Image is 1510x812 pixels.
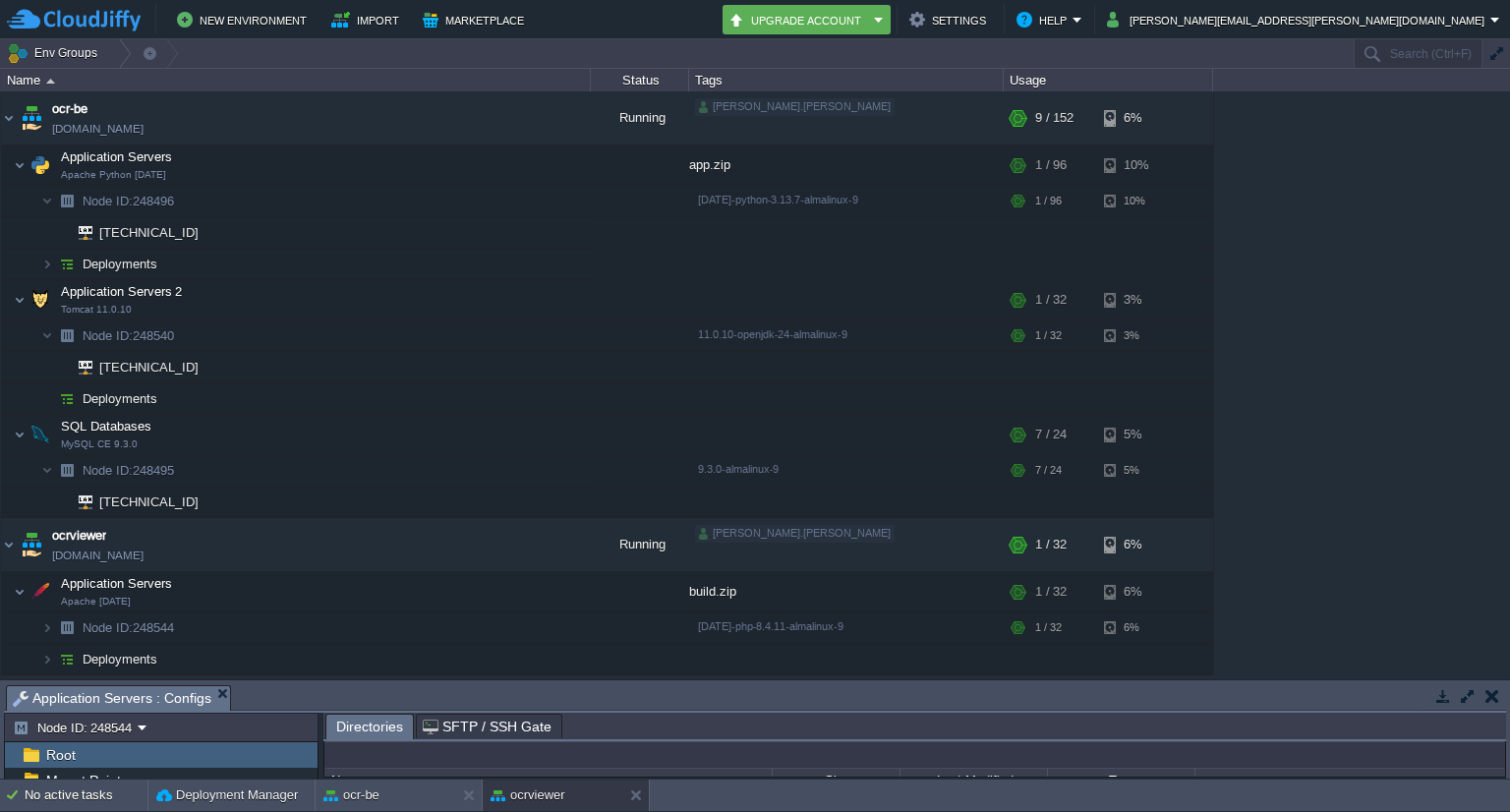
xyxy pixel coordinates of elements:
a: ocr-be [52,99,87,119]
span: Node ID: [83,194,133,208]
img: AMDAwAAAACH5BAEAAAAALAAAAAABAAEAAAICRAEAOw== [53,612,81,643]
img: AMDAwAAAACH5BAEAAAAALAAAAAABAAEAAAICRAEAOw== [27,145,54,185]
span: 248540 [81,327,177,344]
img: CloudJiffy [7,8,141,32]
div: 1 / 32 [1035,518,1067,571]
img: AMDAwAAAACH5BAEAAAAALAAAAAABAAEAAAICRAEAOw== [41,644,53,674]
button: Env Groups [7,39,104,67]
div: Name [326,769,772,791]
span: Node ID: [83,328,133,343]
a: Root [42,746,79,764]
button: ocrviewer [491,785,565,805]
button: Import [331,8,405,31]
span: Application Servers [59,575,175,592]
a: Deployments [81,256,160,272]
img: AMDAwAAAACH5BAEAAAAALAAAAAABAAEAAAICRAEAOw== [1,518,17,571]
a: Node ID:248544 [81,619,177,636]
img: AMDAwAAAACH5BAEAAAAALAAAAAABAAEAAAICRAEAOw== [46,79,55,84]
button: Upgrade Account [728,8,868,31]
div: Name [2,69,590,91]
a: Node ID:248540 [81,327,177,344]
img: AMDAwAAAACH5BAEAAAAALAAAAAABAAEAAAICRAEAOw== [53,352,65,382]
a: [TECHNICAL_ID] [97,360,202,375]
img: AMDAwAAAACH5BAEAAAAALAAAAAABAAEAAAICRAEAOw== [65,487,92,517]
img: AMDAwAAAACH5BAEAAAAALAAAAAABAAEAAAICRAEAOw== [41,249,53,279]
img: AMDAwAAAACH5BAEAAAAALAAAAAABAAEAAAICRAEAOw== [53,186,81,216]
div: [PERSON_NAME].[PERSON_NAME] [695,525,895,543]
a: Node ID:248496 [81,193,177,209]
span: 9.3.0-almalinux-9 [698,463,779,475]
div: 1 / 32 [1035,612,1062,643]
div: 9 / 152 [1035,91,1074,145]
img: AMDAwAAAACH5BAEAAAAALAAAAAABAAEAAAICRAEAOw== [41,320,53,351]
button: Node ID: 248544 [13,719,138,736]
div: [PERSON_NAME].[PERSON_NAME] [695,98,895,116]
div: 6% [1104,91,1168,145]
div: Running [591,91,689,145]
img: AMDAwAAAACH5BAEAAAAALAAAAAABAAEAAAICRAEAOw== [27,572,54,611]
div: Status [592,69,688,91]
span: 248495 [81,462,177,479]
a: Deployments [81,651,160,667]
a: [TECHNICAL_ID] [97,225,202,240]
span: [DATE]-php-8.4.11-almalinux-9 [698,620,843,632]
div: No active tasks [25,780,147,811]
span: MySQL CE 9.3.0 [61,438,138,450]
div: 3% [1104,280,1168,319]
div: Type [1049,769,1194,791]
span: Node ID: [83,463,133,478]
div: 1 / 32 [1035,320,1062,351]
div: 7 / 24 [1035,455,1062,486]
div: 5% [1104,455,1168,486]
div: 10% [1104,145,1168,185]
img: AMDAwAAAACH5BAEAAAAALAAAAAABAAEAAAICRAEAOw== [41,186,53,216]
a: Node ID:248495 [81,462,177,479]
img: AMDAwAAAACH5BAEAAAAALAAAAAABAAEAAAICRAEAOw== [65,352,92,382]
div: 5% [1104,415,1168,454]
img: AMDAwAAAACH5BAEAAAAALAAAAAABAAEAAAICRAEAOw== [41,383,53,414]
img: AMDAwAAAACH5BAEAAAAALAAAAAABAAEAAAICRAEAOw== [53,217,65,248]
img: AMDAwAAAACH5BAEAAAAALAAAAAABAAEAAAICRAEAOw== [27,415,54,454]
img: AMDAwAAAACH5BAEAAAAALAAAAAABAAEAAAICRAEAOw== [65,217,92,248]
div: 10% [1104,186,1168,216]
a: Mount Points [42,772,131,789]
span: 248544 [81,619,177,636]
div: 6% [1104,572,1168,611]
span: SFTP / SSH Gate [423,715,552,738]
a: SQL DatabasesMySQL CE 9.3.0 [59,419,154,434]
img: AMDAwAAAACH5BAEAAAAALAAAAAABAAEAAAICRAEAOw== [53,320,81,351]
img: AMDAwAAAACH5BAEAAAAALAAAAAABAAEAAAICRAEAOw== [18,518,45,571]
button: ocr-be [323,785,379,805]
img: AMDAwAAAACH5BAEAAAAALAAAAAABAAEAAAICRAEAOw== [14,572,26,611]
span: Directories [336,715,403,739]
a: Application Servers 2Tomcat 11.0.10 [59,284,185,299]
span: [TECHNICAL_ID] [97,352,202,382]
div: Usage [1005,69,1212,91]
span: Application Servers : Configs [13,686,211,711]
div: 3% [1104,320,1168,351]
button: Deployment Manager [156,785,298,805]
span: Tomcat 11.0.10 [61,304,132,316]
span: Apache Python [DATE] [61,169,166,181]
img: AMDAwAAAACH5BAEAAAAALAAAAAABAAEAAAICRAEAOw== [53,487,65,517]
span: [DATE]-python-3.13.7-almalinux-9 [698,194,858,205]
button: Help [1016,8,1073,31]
div: Tags [690,69,1003,91]
span: Node ID: [83,620,133,635]
div: 1 / 96 [1035,186,1062,216]
button: [PERSON_NAME][EMAIL_ADDRESS][PERSON_NAME][DOMAIN_NAME] [1107,8,1490,31]
img: AMDAwAAAACH5BAEAAAAALAAAAAABAAEAAAICRAEAOw== [53,249,81,279]
img: AMDAwAAAACH5BAEAAAAALAAAAAABAAEAAAICRAEAOw== [14,415,26,454]
a: [TECHNICAL_ID] [97,494,202,509]
img: AMDAwAAAACH5BAEAAAAALAAAAAABAAEAAAICRAEAOw== [53,383,81,414]
input: Click to enter the path [324,741,1505,769]
span: [TECHNICAL_ID] [97,487,202,517]
a: ocrviewer [52,526,106,546]
a: [DOMAIN_NAME] [52,119,144,139]
img: AMDAwAAAACH5BAEAAAAALAAAAAABAAEAAAICRAEAOw== [53,455,81,486]
a: Application ServersApache [DATE] [59,576,175,591]
img: AMDAwAAAACH5BAEAAAAALAAAAAABAAEAAAICRAEAOw== [53,644,81,674]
